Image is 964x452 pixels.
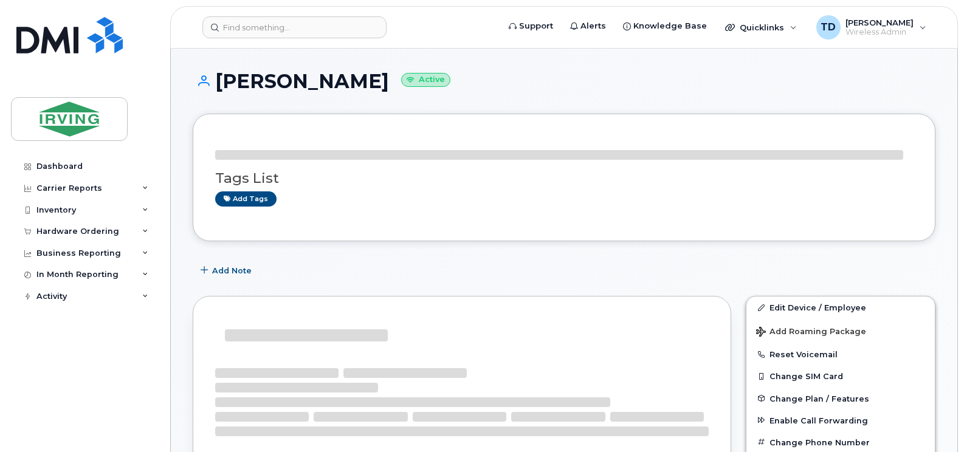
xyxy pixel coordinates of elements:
[746,296,935,318] a: Edit Device / Employee
[215,171,913,186] h3: Tags List
[769,416,868,425] span: Enable Call Forwarding
[193,259,262,281] button: Add Note
[756,327,866,338] span: Add Roaming Package
[746,318,935,343] button: Add Roaming Package
[746,365,935,387] button: Change SIM Card
[746,409,935,431] button: Enable Call Forwarding
[215,191,277,207] a: Add tags
[769,394,869,403] span: Change Plan / Features
[746,388,935,409] button: Change Plan / Features
[746,343,935,365] button: Reset Voicemail
[193,70,935,92] h1: [PERSON_NAME]
[401,73,450,87] small: Active
[212,265,252,276] span: Add Note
